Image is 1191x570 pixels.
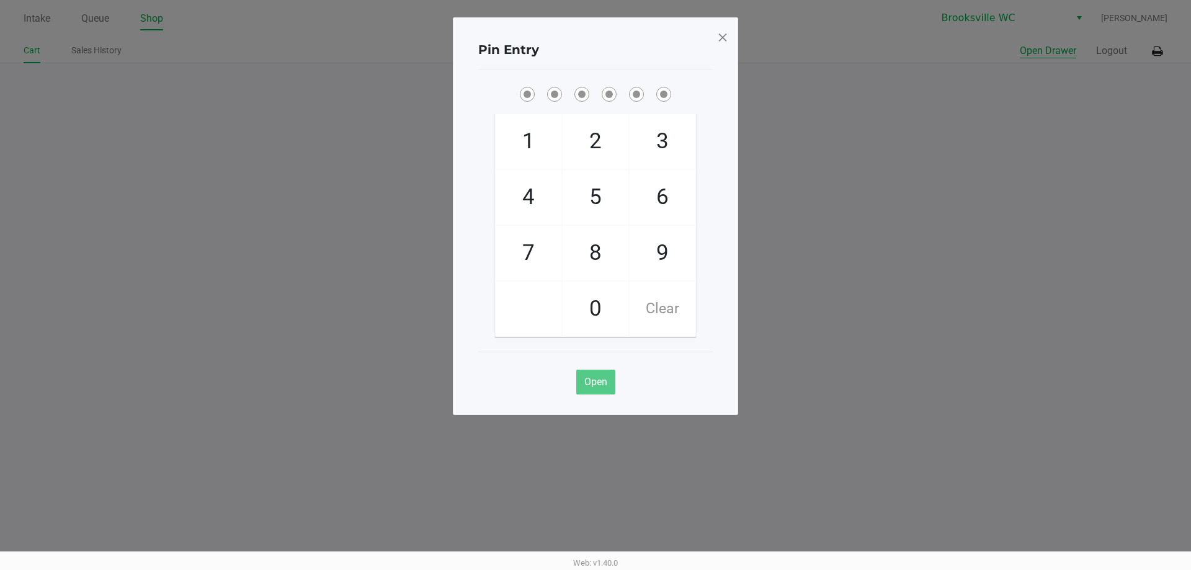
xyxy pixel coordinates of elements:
span: 1 [496,114,561,169]
span: 3 [630,114,695,169]
span: 8 [563,226,628,280]
span: 7 [496,226,561,280]
span: 0 [563,282,628,336]
span: 9 [630,226,695,280]
span: Web: v1.40.0 [573,558,618,568]
span: Clear [630,282,695,336]
span: 6 [630,170,695,225]
span: 5 [563,170,628,225]
span: 2 [563,114,628,169]
span: 4 [496,170,561,225]
h4: Pin Entry [478,40,539,59]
